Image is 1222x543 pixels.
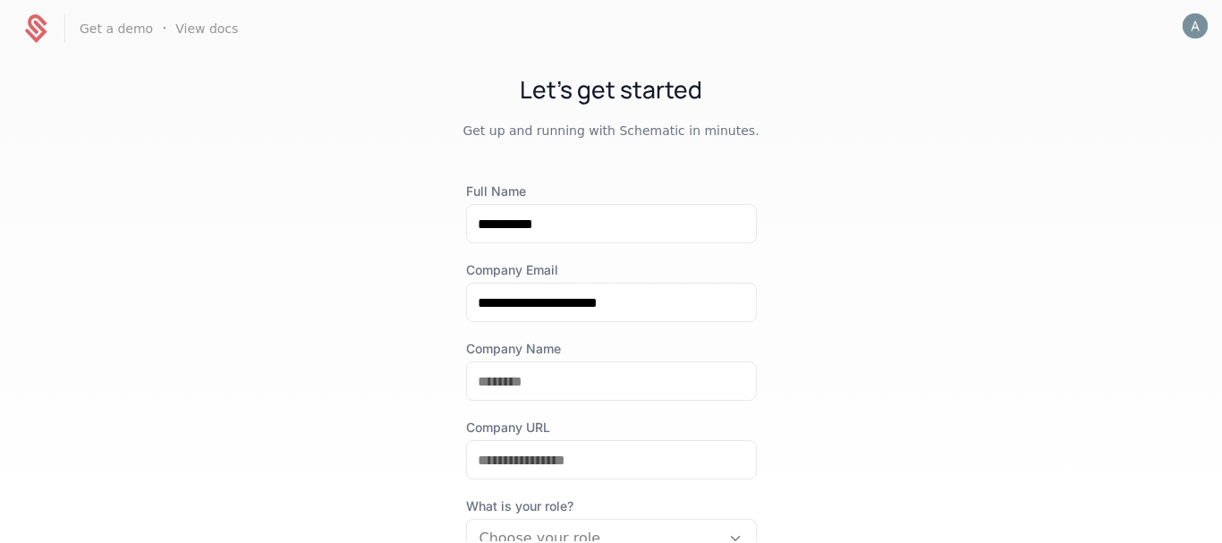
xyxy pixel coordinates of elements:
[466,182,757,200] label: Full Name
[466,497,757,515] span: What is your role?
[1183,13,1208,38] img: Ajith Guru
[175,22,238,35] a: View docs
[80,22,153,35] a: Get a demo
[1183,13,1208,38] button: Open user button
[466,261,757,279] label: Company Email
[466,340,757,358] label: Company Name
[466,419,757,437] label: Company URL
[162,18,166,39] span: ·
